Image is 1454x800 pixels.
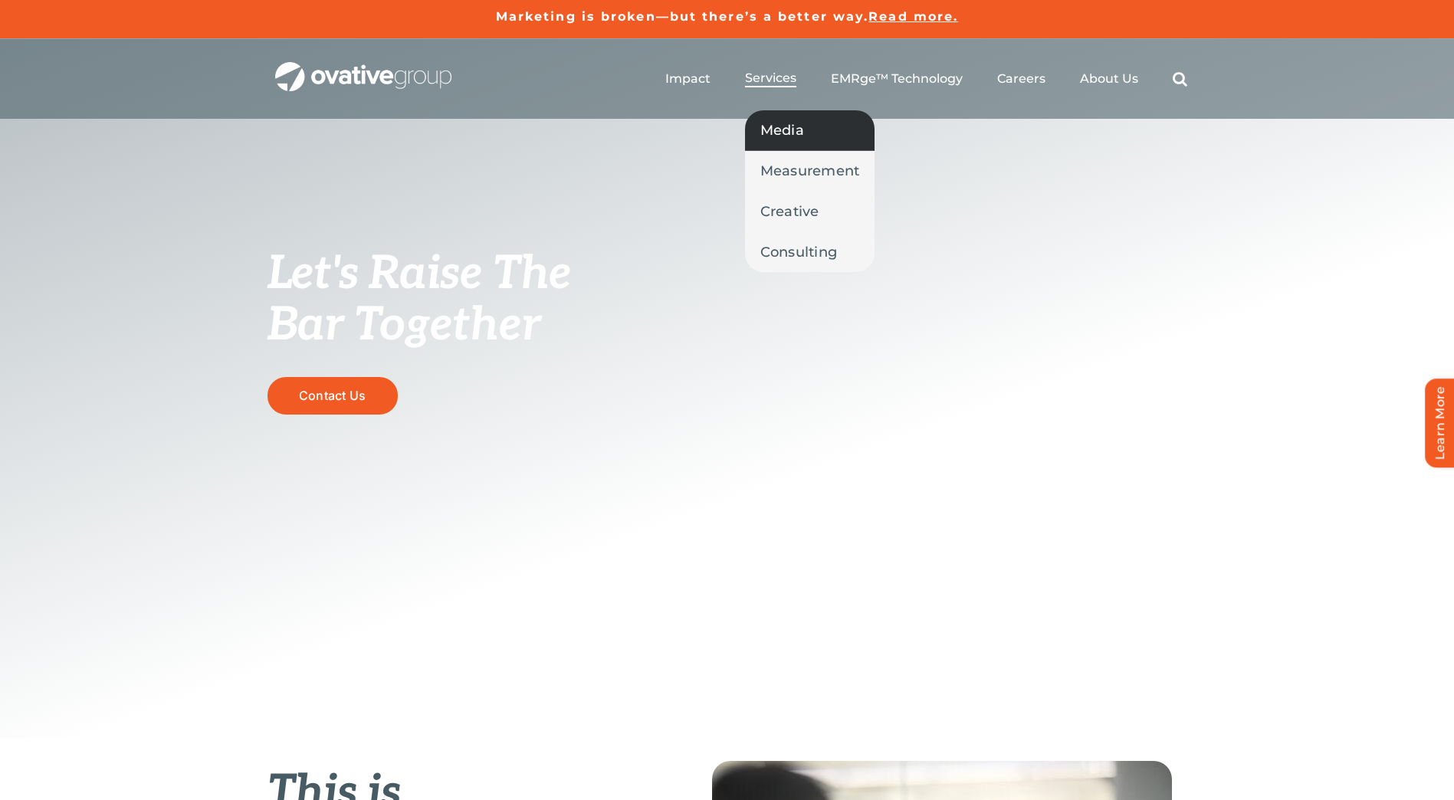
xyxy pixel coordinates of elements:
a: Contact Us [267,377,398,415]
a: Search [1173,71,1187,87]
a: Marketing is broken—but there’s a better way. [496,9,869,24]
span: Let's Raise The [267,247,572,302]
a: EMRge™ Technology [831,71,963,87]
span: Consulting [760,241,838,263]
span: Creative [760,201,819,222]
a: Services [745,70,796,87]
a: About Us [1080,71,1138,87]
a: Consulting [745,232,875,272]
span: Bar Together [267,298,540,353]
span: Measurement [760,160,860,182]
a: Careers [997,71,1045,87]
nav: Menu [665,54,1187,103]
span: Services [745,70,796,86]
a: OG_Full_horizontal_WHT [275,61,451,75]
a: Read more. [868,9,958,24]
a: Measurement [745,151,875,191]
a: Creative [745,192,875,231]
span: Media [760,120,804,141]
a: Impact [665,71,711,87]
a: Media [745,110,875,150]
span: Contact Us [299,388,366,403]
